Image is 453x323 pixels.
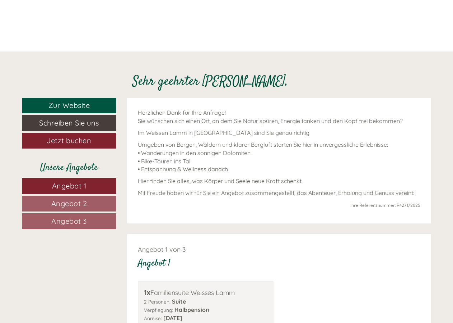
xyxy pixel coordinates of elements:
[22,115,116,131] a: Schreiben Sie uns
[350,203,420,208] span: Ihre Referenznummer: R4271/2025
[22,98,116,113] a: Zur Website
[138,177,421,185] p: Hier finden Sie alles, was Körper und Seele neue Kraft schenkt.
[138,109,421,125] p: Herzlichen Dank für Ihre Anfrage! Sie wünschen sich einen Ort, an dem Sie Natur spüren, Energie t...
[22,161,116,174] div: Unsere Angebote
[138,189,421,197] p: Mit Freude haben wir für Sie ein Angebot zusammengestellt, das Abenteuer, Erholung und Genuss ver...
[172,298,186,305] b: Suite
[144,299,171,305] small: 2 Personen:
[138,129,421,137] p: Im Weissen Lamm in [GEOGRAPHIC_DATA] sind Sie genau richtig!
[144,288,150,297] b: 1x
[11,35,115,40] small: 18:48
[138,245,186,254] span: Angebot 1 von 3
[144,315,162,321] small: Anreise:
[235,186,283,202] button: Senden
[51,199,87,208] span: Angebot 2
[51,217,87,226] span: Angebot 3
[138,257,171,270] div: Angebot 1
[11,21,115,27] div: Hotel Weisses Lamm
[5,19,119,41] div: Guten Tag, wie können wir Ihnen helfen?
[174,306,209,313] b: Halbpension
[144,307,173,313] small: Verpflegung:
[22,133,116,149] a: Jetzt buchen
[138,141,421,173] p: Umgeben von Bergen, Wäldern und klarer Bergluft starten Sie hier in unvergessliche Erlebnisse: • ...
[132,75,288,89] h1: Sehr geehrter [PERSON_NAME],
[52,181,87,190] span: Angebot 1
[128,5,155,18] div: [DATE]
[144,287,268,298] div: Familiensuite Weisses Lamm
[163,314,182,322] b: [DATE]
